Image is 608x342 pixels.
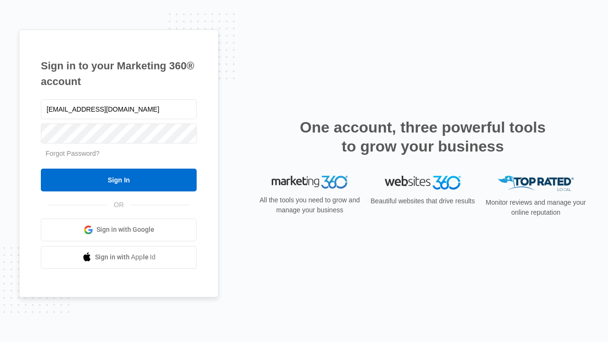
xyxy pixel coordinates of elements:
[385,176,461,190] img: Websites 360
[297,118,549,156] h2: One account, three powerful tools to grow your business
[41,169,197,191] input: Sign In
[498,176,574,191] img: Top Rated Local
[41,218,197,241] a: Sign in with Google
[107,200,131,210] span: OR
[46,150,100,157] a: Forgot Password?
[95,252,156,262] span: Sign in with Apple Id
[256,195,363,215] p: All the tools you need to grow and manage your business
[272,176,348,189] img: Marketing 360
[370,196,476,206] p: Beautiful websites that drive results
[41,58,197,89] h1: Sign in to your Marketing 360® account
[483,198,589,218] p: Monitor reviews and manage your online reputation
[96,225,154,235] span: Sign in with Google
[41,99,197,119] input: Email
[41,246,197,269] a: Sign in with Apple Id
